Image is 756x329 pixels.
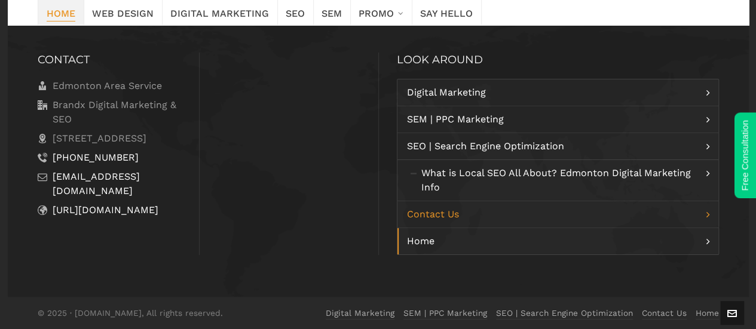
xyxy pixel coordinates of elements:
span: SEO [286,4,305,21]
span: Home [47,4,75,21]
span: Digital Marketing [170,4,269,21]
span: Say Hello [420,4,473,21]
span: Web Design [92,4,154,21]
span: Promo [359,4,394,21]
span: SEM [322,4,342,21]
